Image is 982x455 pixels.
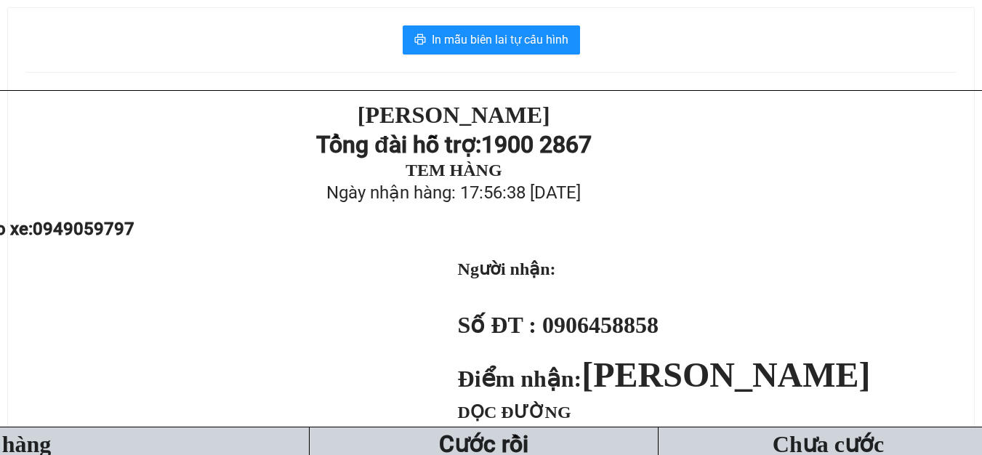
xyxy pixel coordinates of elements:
span: In mẫu biên lai tự cấu hình [432,31,568,49]
span: [PERSON_NAME] [581,355,870,394]
strong: TEM HÀNG [406,161,502,180]
span: 0906458858 [542,312,659,338]
button: printerIn mẫu biên lai tự cấu hình [403,25,580,55]
span: Ngày nhận hàng: 17:56:38 [DATE] [326,182,581,203]
strong: Điểm nhận: [458,366,871,392]
strong: [PERSON_NAME] [358,102,550,128]
strong: Người nhận: [458,259,556,278]
span: 0949059797 [33,219,134,239]
span: printer [414,33,426,47]
strong: Tổng đài hỗ trợ: [316,131,481,158]
span: DỌC ĐƯỜNG [458,403,571,422]
strong: 1900 2867 [481,131,592,158]
strong: Số ĐT : [458,312,536,338]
